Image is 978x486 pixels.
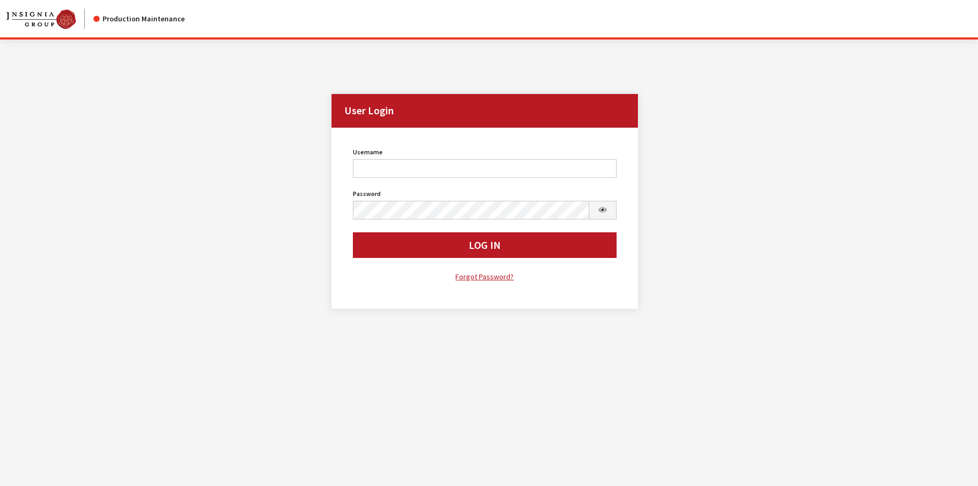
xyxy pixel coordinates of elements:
div: Production Maintenance [93,13,185,25]
a: Forgot Password? [353,271,616,283]
img: Catalog Maintenance [6,10,76,29]
button: Show Password [589,201,617,220]
label: Username [353,147,383,157]
h2: User Login [332,94,637,128]
label: Password [353,189,381,199]
a: Insignia Group logo [6,9,93,29]
button: Log In [353,232,616,258]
